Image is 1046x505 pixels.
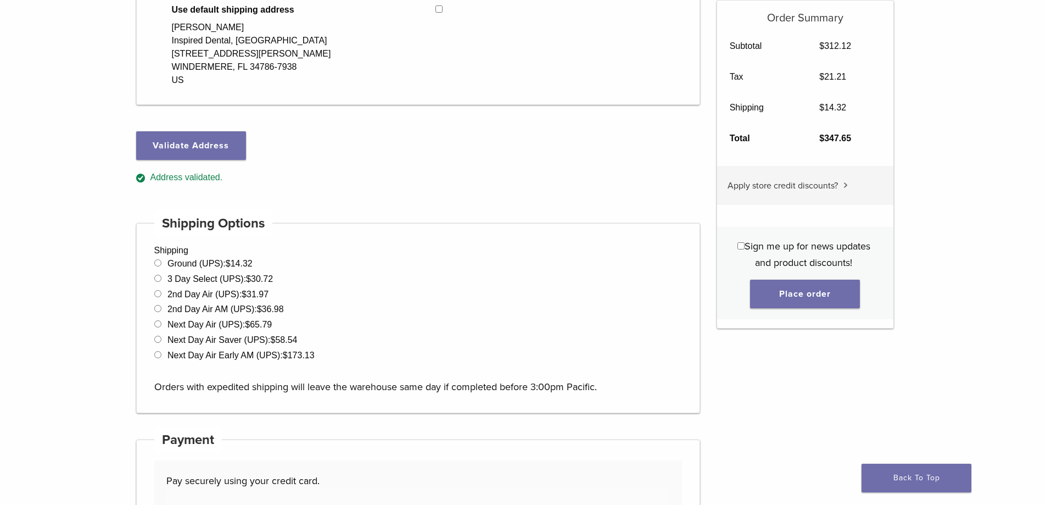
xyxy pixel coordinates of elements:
[862,464,971,492] a: Back To Top
[717,123,807,154] th: Total
[737,242,745,249] input: Sign me up for news updates and product discounts!
[728,180,838,191] span: Apply store credit discounts?
[226,259,253,268] bdi: 14.32
[167,259,253,268] label: Ground (UPS):
[166,473,669,489] p: Pay securely using your credit card.
[257,304,284,314] bdi: 36.98
[226,259,231,268] span: $
[136,171,701,185] div: Address validated.
[242,290,269,299] bdi: 31.97
[167,290,269,299] label: 2nd Day Air (UPS):
[717,31,807,62] th: Subtotal
[819,41,851,51] bdi: 312.12
[819,72,824,81] span: $
[819,134,851,143] bdi: 347.65
[819,103,846,112] bdi: 14.32
[271,335,298,345] bdi: 58.54
[819,41,824,51] span: $
[167,320,272,329] label: Next Day Air (UPS):
[154,427,222,453] h4: Payment
[271,335,276,345] span: $
[154,210,273,237] h4: Shipping Options
[136,131,246,160] button: Validate Address
[717,1,893,25] h5: Order Summary
[242,290,247,299] span: $
[172,3,436,16] span: Use default shipping address
[843,182,848,188] img: caret.svg
[172,21,331,87] div: [PERSON_NAME] Inspired Dental, [GEOGRAPHIC_DATA] [STREET_ADDRESS][PERSON_NAME] WINDERMERE, FL 347...
[819,134,824,143] span: $
[283,351,315,360] bdi: 173.13
[717,62,807,92] th: Tax
[167,335,298,345] label: Next Day Air Saver (UPS):
[257,304,262,314] span: $
[136,223,701,413] div: Shipping
[819,72,846,81] bdi: 21.21
[283,351,288,360] span: $
[245,320,272,329] bdi: 65.79
[245,320,250,329] span: $
[167,351,315,360] label: Next Day Air Early AM (UPS):
[246,274,273,284] bdi: 30.72
[154,362,683,395] p: Orders with expedited shipping will leave the warehouse same day if completed before 3:00pm Pacific.
[167,304,284,314] label: 2nd Day Air AM (UPS):
[750,280,860,308] button: Place order
[167,274,273,284] label: 3 Day Select (UPS):
[745,240,870,269] span: Sign me up for news updates and product discounts!
[246,274,251,284] span: $
[819,103,824,112] span: $
[717,92,807,123] th: Shipping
